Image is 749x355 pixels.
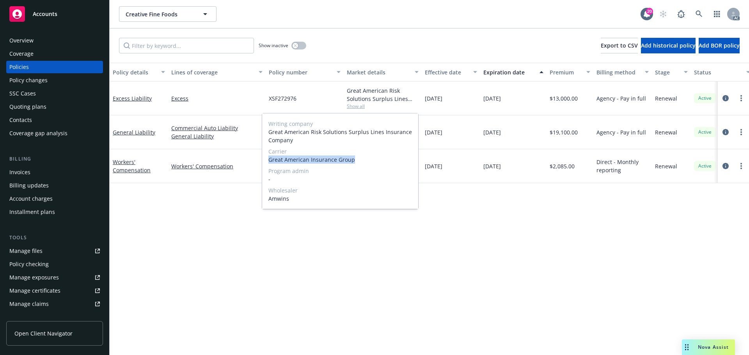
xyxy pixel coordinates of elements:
[171,162,263,170] a: Workers' Compensation
[699,38,740,53] button: Add BOR policy
[6,114,103,126] a: Contacts
[673,6,689,22] a: Report a Bug
[596,128,646,136] span: Agency - Pay in full
[655,162,677,170] span: Renewal
[9,179,49,192] div: Billing updates
[9,166,30,178] div: Invoices
[721,127,730,137] a: circleInformation
[699,42,740,49] span: Add BOR policy
[646,8,653,15] div: 20
[9,193,53,205] div: Account charges
[737,127,746,137] a: more
[9,48,34,60] div: Coverage
[652,63,691,81] button: Stage
[113,95,152,102] a: Excess Liability
[698,344,729,350] span: Nova Assist
[344,63,422,81] button: Market details
[9,311,46,323] div: Manage BORs
[6,298,103,310] a: Manage claims
[6,61,103,73] a: Policies
[6,74,103,87] a: Policy changes
[601,38,638,53] button: Export to CSV
[9,34,34,47] div: Overview
[6,271,103,284] a: Manage exposures
[483,128,501,136] span: [DATE]
[126,10,193,18] span: Creative Fine Foods
[268,175,412,183] span: -
[269,68,332,76] div: Policy number
[655,128,677,136] span: Renewal
[6,101,103,113] a: Quoting plans
[425,162,442,170] span: [DATE]
[6,258,103,270] a: Policy checking
[550,68,582,76] div: Premium
[119,6,217,22] button: Creative Fine Foods
[6,127,103,140] a: Coverage gap analysis
[9,245,43,257] div: Manage files
[269,94,296,102] span: XSF272976
[655,94,677,102] span: Renewal
[9,114,32,126] div: Contacts
[6,311,103,323] a: Manage BORs
[593,63,652,81] button: Billing method
[347,103,419,110] span: Show all
[6,193,103,205] a: Account charges
[14,329,73,337] span: Open Client Navigator
[171,68,254,76] div: Lines of coverage
[737,161,746,171] a: more
[483,94,501,102] span: [DATE]
[9,61,29,73] div: Policies
[6,87,103,100] a: SSC Cases
[601,42,638,49] span: Export to CSV
[6,155,103,163] div: Billing
[110,63,168,81] button: Policy details
[113,68,156,76] div: Policy details
[550,128,578,136] span: $19,100.00
[6,234,103,242] div: Tools
[483,68,535,76] div: Expiration date
[6,166,103,178] a: Invoices
[6,284,103,297] a: Manage certificates
[737,94,746,103] a: more
[480,63,547,81] button: Expiration date
[266,63,344,81] button: Policy number
[425,68,469,76] div: Effective date
[596,68,640,76] div: Billing method
[268,147,412,155] span: Carrier
[347,68,410,76] div: Market details
[9,271,59,284] div: Manage exposures
[6,206,103,218] a: Installment plans
[641,38,696,53] button: Add historical policy
[9,87,36,100] div: SSC Cases
[697,162,713,170] span: Active
[697,129,713,136] span: Active
[33,11,57,17] span: Accounts
[6,34,103,47] a: Overview
[550,162,575,170] span: $2,085.00
[6,3,103,25] a: Accounts
[691,6,707,22] a: Search
[422,63,480,81] button: Effective date
[697,95,713,102] span: Active
[268,194,412,203] span: Amwins
[171,94,263,102] a: Excess
[259,42,288,49] span: Show inactive
[9,101,46,113] div: Quoting plans
[6,48,103,60] a: Coverage
[425,94,442,102] span: [DATE]
[682,339,692,355] div: Drag to move
[268,120,412,128] span: Writing company
[9,284,60,297] div: Manage certificates
[550,94,578,102] span: $13,000.00
[425,128,442,136] span: [DATE]
[547,63,593,81] button: Premium
[9,258,49,270] div: Policy checking
[694,68,742,76] div: Status
[596,94,646,102] span: Agency - Pay in full
[113,158,151,174] a: Workers' Compensation
[483,162,501,170] span: [DATE]
[9,74,48,87] div: Policy changes
[721,94,730,103] a: circleInformation
[171,132,263,140] a: General Liability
